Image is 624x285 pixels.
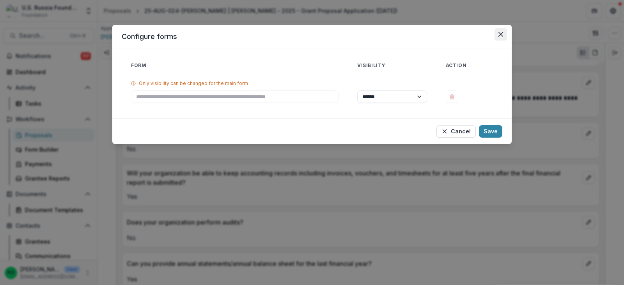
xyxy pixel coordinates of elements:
[446,90,458,103] button: Delete Andrei Pivovarov - 2025 - Grant Proposal Application (August 2025)
[436,58,502,73] th: Action
[112,25,512,48] header: Configure forms
[436,125,476,138] button: Cancel
[139,80,248,87] p: Only visibility can be changed for the main form
[495,28,507,41] button: Close
[479,125,502,138] button: Save
[122,58,348,73] th: Form
[348,58,436,73] th: Visibility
